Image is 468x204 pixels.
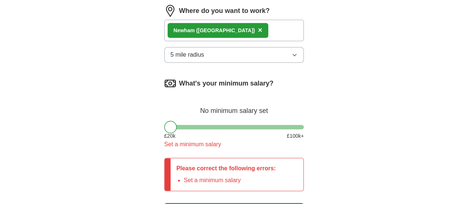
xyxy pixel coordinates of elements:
span: £ 100 k+ [287,132,304,140]
button: × [258,25,262,36]
div: Set a minimum salary [164,140,304,149]
span: × [258,26,262,34]
span: £ 20 k [164,132,175,140]
label: Where do you want to work? [179,6,270,16]
button: 5 mile radius [164,47,304,63]
span: ([GEOGRAPHIC_DATA]) [196,27,255,33]
label: What's your minimum salary? [179,78,273,88]
li: Set a minimum salary [184,176,276,185]
img: location.png [164,5,176,17]
p: Please correct the following errors: [176,164,276,173]
img: salary.png [164,77,176,89]
span: 5 mile radius [171,50,204,59]
div: No minimum salary set [164,98,304,116]
strong: Newham [174,27,195,33]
